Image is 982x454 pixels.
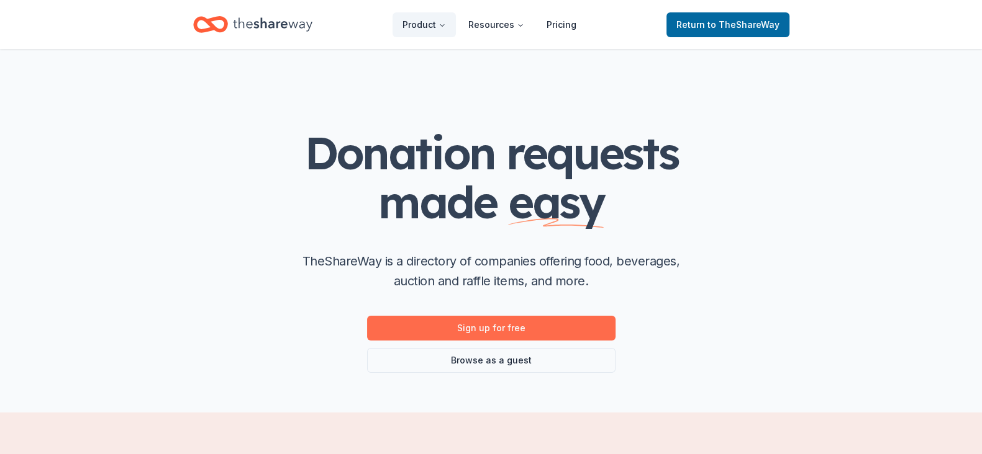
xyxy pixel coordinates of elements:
[367,348,616,373] a: Browse as a guest
[393,10,586,39] nav: Main
[676,17,780,32] span: Return
[707,19,780,30] span: to TheShareWay
[293,251,690,291] p: TheShareWay is a directory of companies offering food, beverages, auction and raffle items, and m...
[193,10,312,39] a: Home
[458,12,534,37] button: Resources
[666,12,789,37] a: Returnto TheShareWay
[243,128,740,226] h1: Donation requests made
[393,12,456,37] button: Product
[537,12,586,37] a: Pricing
[508,174,604,229] span: easy
[367,316,616,340] a: Sign up for free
